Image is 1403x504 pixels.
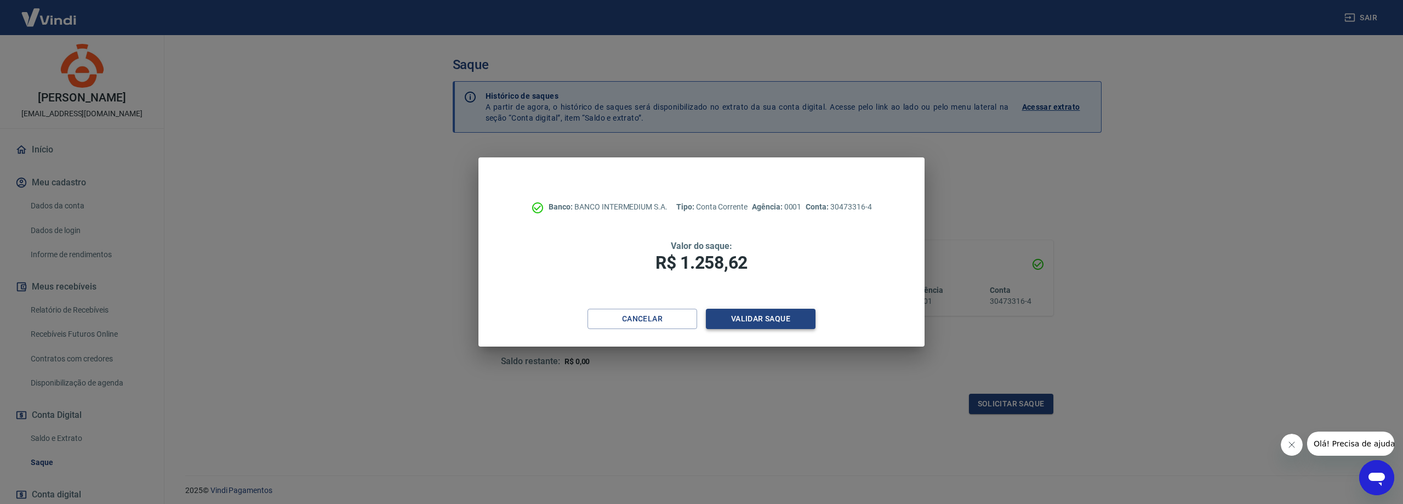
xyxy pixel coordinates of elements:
[549,202,574,211] span: Banco:
[655,252,748,273] span: R$ 1.258,62
[1359,460,1394,495] iframe: Botão para abrir a janela de mensagens
[752,202,784,211] span: Agência:
[676,202,696,211] span: Tipo:
[588,309,697,329] button: Cancelar
[1281,434,1303,456] iframe: Fechar mensagem
[806,201,871,213] p: 30473316-4
[671,241,732,251] span: Valor do saque:
[676,201,748,213] p: Conta Corrente
[752,201,801,213] p: 0001
[7,8,92,16] span: Olá! Precisa de ajuda?
[1307,432,1394,456] iframe: Mensagem da empresa
[706,309,815,329] button: Validar saque
[806,202,830,211] span: Conta:
[549,201,668,213] p: BANCO INTERMEDIUM S.A.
